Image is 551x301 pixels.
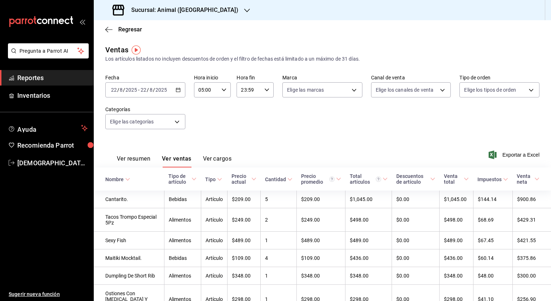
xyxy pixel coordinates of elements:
[301,173,341,185] span: Precio promedio
[138,87,140,93] span: -
[350,173,381,185] div: Total artículos
[473,232,512,249] td: $67.45
[164,232,201,249] td: Alimentos
[194,75,231,80] label: Hora inicio
[345,249,392,267] td: $436.00
[440,208,473,232] td: $498.00
[297,208,345,232] td: $249.00
[203,155,232,167] button: Ver cargos
[517,173,539,185] span: Venta neta
[350,173,388,185] span: Total artículos
[94,191,164,208] td: Cantarito.
[123,87,125,93] span: /
[297,232,345,249] td: $489.00
[110,118,154,125] span: Elige las categorías
[19,47,78,55] span: Pregunta a Parrot AI
[265,176,286,182] div: Cantidad
[117,155,150,167] button: Ver resumen
[164,249,201,267] td: Bebidas
[517,173,533,185] div: Venta neta
[512,267,551,285] td: $300.00
[168,173,190,185] div: Tipo de artículo
[9,291,88,298] span: Sugerir nueva función
[168,173,197,185] span: Tipo de artículo
[440,267,473,285] td: $348.00
[94,232,164,249] td: Sexy Fish
[227,267,260,285] td: $348.00
[201,208,227,232] td: Artículo
[440,232,473,249] td: $489.00
[282,75,362,80] label: Marca
[201,191,227,208] td: Artículo
[473,208,512,232] td: $68.69
[105,176,130,182] span: Nombre
[490,150,539,159] button: Exportar a Excel
[440,249,473,267] td: $436.00
[392,191,440,208] td: $0.00
[105,75,185,80] label: Fecha
[297,267,345,285] td: $348.00
[132,45,141,54] img: Tooltip marker
[392,208,440,232] td: $0.00
[261,267,297,285] td: 1
[227,208,260,232] td: $249.00
[477,176,502,182] div: Impuestos
[125,87,137,93] input: ----
[440,191,473,208] td: $1,045.00
[153,87,155,93] span: /
[392,267,440,285] td: $0.00
[227,232,260,249] td: $489.00
[473,267,512,285] td: $48.00
[265,176,292,182] span: Cantidad
[261,208,297,232] td: 2
[512,232,551,249] td: $421.55
[392,249,440,267] td: $0.00
[149,87,153,93] input: --
[473,249,512,267] td: $60.14
[201,249,227,267] td: Artículo
[376,176,381,182] svg: El total artículos considera cambios de precios en los artículos así como costos adicionales por ...
[105,44,128,55] div: Ventas
[94,267,164,285] td: Dumpling De Short Rib
[17,158,88,168] span: [DEMOGRAPHIC_DATA][PERSON_NAME]
[205,176,216,182] div: Tipo
[345,191,392,208] td: $1,045.00
[94,249,164,267] td: Maitiki Mocktail.
[162,155,191,167] button: Ver ventas
[17,73,88,83] span: Reportes
[477,176,508,182] span: Impuestos
[444,173,462,185] div: Venta total
[345,232,392,249] td: $489.00
[345,208,392,232] td: $498.00
[376,86,433,93] span: Elige los canales de venta
[371,75,451,80] label: Canal de venta
[396,173,429,185] div: Descuentos de artículo
[155,87,167,93] input: ----
[105,176,124,182] div: Nombre
[512,208,551,232] td: $429.31
[147,87,149,93] span: /
[301,173,335,185] div: Precio promedio
[227,249,260,267] td: $109.00
[261,232,297,249] td: 1
[17,140,88,150] span: Recomienda Parrot
[512,249,551,267] td: $375.86
[17,91,88,100] span: Inventarios
[111,87,117,93] input: --
[164,267,201,285] td: Alimentos
[444,173,469,185] span: Venta total
[473,191,512,208] td: $144.14
[140,87,147,93] input: --
[105,26,142,33] button: Regresar
[464,86,516,93] span: Elige los tipos de orden
[119,87,123,93] input: --
[164,208,201,232] td: Alimentos
[396,173,435,185] span: Descuentos de artículo
[105,55,539,63] div: Los artículos listados no incluyen descuentos de orden y el filtro de fechas está limitado a un m...
[118,26,142,33] span: Regresar
[512,191,551,208] td: $900.86
[287,86,324,93] span: Elige las marcas
[329,176,335,182] svg: Precio promedio = Total artículos / cantidad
